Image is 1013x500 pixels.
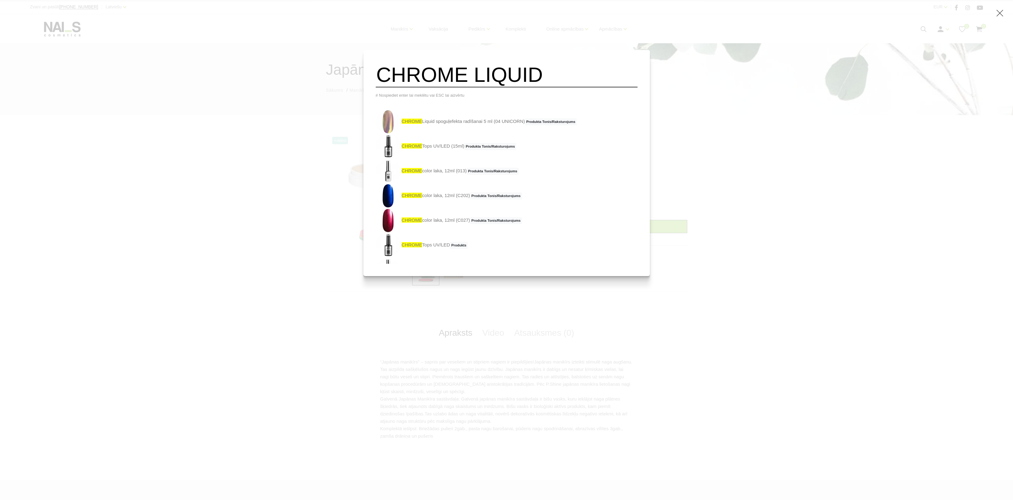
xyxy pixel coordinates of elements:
[376,159,400,183] img: Paredzēta hromēta jeb spoguļspīduma efekta veidošanai uz pilnas naga plātnes vai atsevišķiem diza...
[402,143,422,149] span: CHROME
[376,159,519,183] a: CHROMEcolor laka, 12ml (013)Produkta Tonis/Raksturojums
[376,109,400,134] img: Dizaina produkts spilgtā spoguļa efekta radīšanai. LIETOŠANA: Pirms lietošanas nepieciešams sakra...
[525,118,577,126] span: Produkta Tonis/Raksturojums
[376,183,522,208] a: CHROMEcolor laka, 12ml (C202)Produkta Tonis/Raksturojums
[376,134,517,159] a: CHROMETops UV/LED (15ml)Produkta Tonis/Raksturojums
[376,258,473,282] a: CHROMEcolor laka, 12mlProdukts
[402,168,422,173] span: CHROME
[376,208,400,233] img: Paredzēta hromēta jeb spoguļspīduma efekta veidošanai uz pilnas naga plātnes vai atsevišķiem diza...
[376,134,400,159] img: Virsējais pārklājums bez lipīgā slāņa. Nodrošina izcilu spīdumu un ilgnoturību. Neatstāj nenoklāt...
[450,242,468,249] span: Produkts
[376,208,522,233] a: CHROMEcolor laka, 12ml (C027)Produkta Tonis/Raksturojums
[470,192,522,200] span: Produkta Tonis/Raksturojums
[376,109,577,134] a: CHROMELiquid spoguļefekta radīšanai 5 ml (04 UNICORN)Produkta Tonis/Raksturojums
[470,217,522,225] span: Produkta Tonis/Raksturojums
[402,119,422,124] span: CHROME
[376,62,638,87] input: Meklēt produktus ...
[376,183,400,208] img: Paredzēta hromēta jeb spoguļspīduma efekta veidošanai uz pilnas naga plātnes vai atsevišķiem diza...
[376,93,465,98] span: # Nospiediet enter lai meklētu vai ESC lai aizvērtu
[467,168,519,175] span: Produkta Tonis/Raksturojums
[464,143,516,150] span: Produkta Tonis/Raksturojums
[402,193,422,198] span: CHROME
[402,217,422,223] span: CHROME
[402,242,422,247] span: CHROME
[376,233,468,258] a: CHROMETops UV/LEDProdukts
